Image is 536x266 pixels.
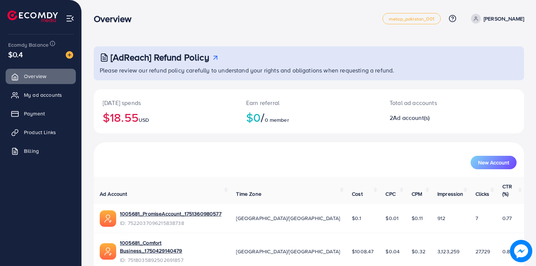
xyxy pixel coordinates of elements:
[7,10,58,22] img: logo
[24,91,62,99] span: My ad accounts
[475,248,490,255] span: 27,729
[8,49,23,60] span: $0.4
[468,14,524,24] a: [PERSON_NAME]
[111,52,209,63] h3: [AdReach] Refund Policy
[437,190,464,198] span: Impression
[475,190,490,198] span: Clicks
[265,116,289,124] span: 0 member
[412,190,422,198] span: CPM
[120,210,221,217] a: 1005681_PromiseAccount_1751360980577
[475,214,478,222] span: 7
[100,210,116,227] img: ic-ads-acc.e4c84228.svg
[24,147,39,155] span: Billing
[352,248,374,255] span: $1008.47
[390,98,479,107] p: Total ad accounts
[352,214,361,222] span: $0.1
[6,87,76,102] a: My ad accounts
[437,248,459,255] span: 3,123,259
[502,248,513,255] span: 0.89
[120,219,221,227] span: ID: 7522037096215838738
[385,190,395,198] span: CPC
[120,239,224,254] a: 1005681_Comfort Business_1750429140479
[8,41,49,49] span: Ecomdy Balance
[385,214,399,222] span: $0.01
[100,66,520,75] p: Please review our refund policy carefully to understand your rights and obligations when requesti...
[236,214,340,222] span: [GEOGRAPHIC_DATA]/[GEOGRAPHIC_DATA]
[24,110,45,117] span: Payment
[6,143,76,158] a: Billing
[94,13,137,24] h3: Overview
[103,110,228,124] h2: $18.55
[484,14,524,23] p: [PERSON_NAME]
[66,14,74,23] img: menu
[100,190,127,198] span: Ad Account
[352,190,363,198] span: Cost
[389,16,434,21] span: metap_pakistan_001
[261,109,264,126] span: /
[478,160,509,165] span: New Account
[103,98,228,107] p: [DATE] spends
[246,110,372,124] h2: $0
[24,72,46,80] span: Overview
[120,256,224,264] span: ID: 7518035892502691857
[385,248,400,255] span: $0.04
[412,214,423,222] span: $0.11
[236,248,340,255] span: [GEOGRAPHIC_DATA]/[GEOGRAPHIC_DATA]
[6,125,76,140] a: Product Links
[382,13,441,24] a: metap_pakistan_001
[393,114,430,122] span: Ad account(s)
[6,69,76,84] a: Overview
[510,240,532,262] img: image
[24,129,56,136] span: Product Links
[502,183,512,198] span: CTR (%)
[437,214,445,222] span: 912
[471,156,517,169] button: New Account
[6,106,76,121] a: Payment
[100,243,116,260] img: ic-ads-acc.e4c84228.svg
[390,114,479,121] h2: 2
[66,51,73,59] img: image
[139,116,149,124] span: USD
[412,248,425,255] span: $0.32
[236,190,261,198] span: Time Zone
[502,214,512,222] span: 0.77
[246,98,372,107] p: Earn referral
